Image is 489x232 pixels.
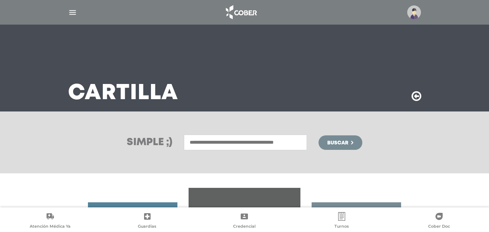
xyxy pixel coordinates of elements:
[68,8,77,17] img: Cober_menu-lines-white.svg
[293,212,391,231] a: Turnos
[222,4,260,21] img: logo_cober_home-white.png
[233,224,256,230] span: Credencial
[428,224,450,230] span: Cober Doc
[196,212,293,231] a: Credencial
[138,224,156,230] span: Guardias
[390,212,488,231] a: Cober Doc
[99,212,196,231] a: Guardias
[1,212,99,231] a: Atención Médica Ya
[319,135,362,150] button: Buscar
[407,5,421,19] img: profile-placeholder.svg
[334,224,349,230] span: Turnos
[127,138,172,148] h3: Simple ;)
[30,224,71,230] span: Atención Médica Ya
[68,84,178,103] h3: Cartilla
[327,140,348,145] span: Buscar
